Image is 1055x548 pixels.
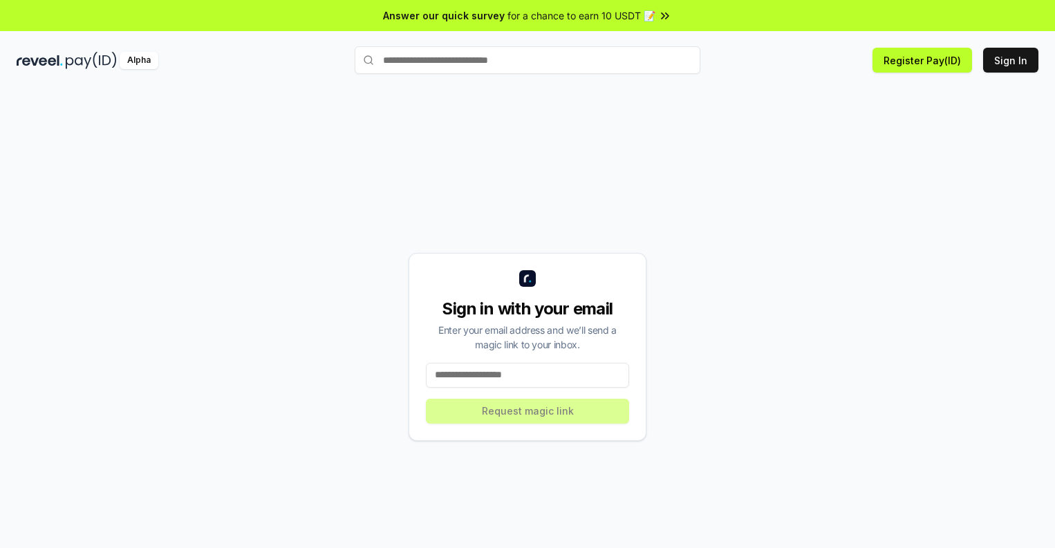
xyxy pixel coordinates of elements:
div: Alpha [120,52,158,69]
button: Sign In [983,48,1038,73]
button: Register Pay(ID) [872,48,972,73]
img: pay_id [66,52,117,69]
div: Enter your email address and we’ll send a magic link to your inbox. [426,323,629,352]
div: Sign in with your email [426,298,629,320]
span: Answer our quick survey [383,8,505,23]
span: for a chance to earn 10 USDT 📝 [507,8,655,23]
img: logo_small [519,270,536,287]
img: reveel_dark [17,52,63,69]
